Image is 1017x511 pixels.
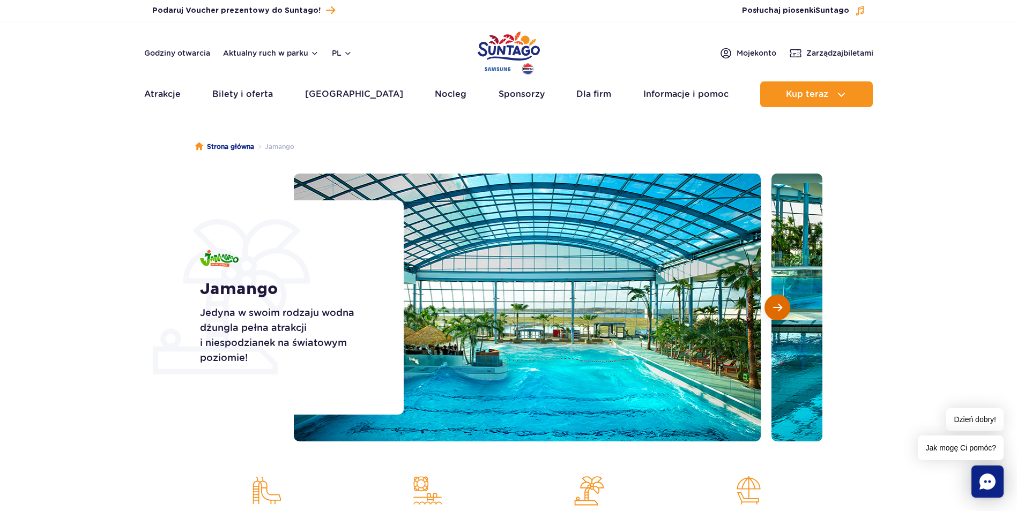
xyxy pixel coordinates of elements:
a: Podaruj Voucher prezentowy do Suntago! [152,3,335,18]
a: [GEOGRAPHIC_DATA] [305,81,403,107]
span: Jak mogę Ci pomóc? [918,435,1004,460]
span: Podaruj Voucher prezentowy do Suntago! [152,5,321,16]
div: Chat [971,465,1004,498]
span: Dzień dobry! [946,408,1004,431]
button: Następny slajd [764,295,790,320]
a: Bilety i oferta [212,81,273,107]
span: Suntago [815,7,849,14]
img: Jamango [200,250,239,267]
span: Kup teraz [786,89,828,99]
h1: Jamango [200,280,380,299]
button: Kup teraz [760,81,873,107]
a: Godziny otwarcia [144,48,210,58]
a: Nocleg [435,81,466,107]
a: Dla firm [576,81,611,107]
a: Strona główna [195,141,254,152]
a: Park of Poland [478,27,540,76]
a: Sponsorzy [499,81,545,107]
li: Jamango [254,141,294,152]
a: Mojekonto [719,47,776,59]
span: Posłuchaj piosenki [742,5,849,16]
button: pl [332,48,352,58]
span: Moje konto [737,48,776,58]
button: Aktualny ruch w parku [223,49,319,57]
a: Atrakcje [144,81,181,107]
a: Zarządzajbiletami [789,47,873,59]
button: Posłuchaj piosenkiSuntago [742,5,865,16]
a: Informacje i pomoc [643,81,729,107]
p: Jedyna w swoim rodzaju wodna dżungla pełna atrakcji i niespodzianek na światowym poziomie! [200,305,380,365]
span: Zarządzaj biletami [806,48,873,58]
